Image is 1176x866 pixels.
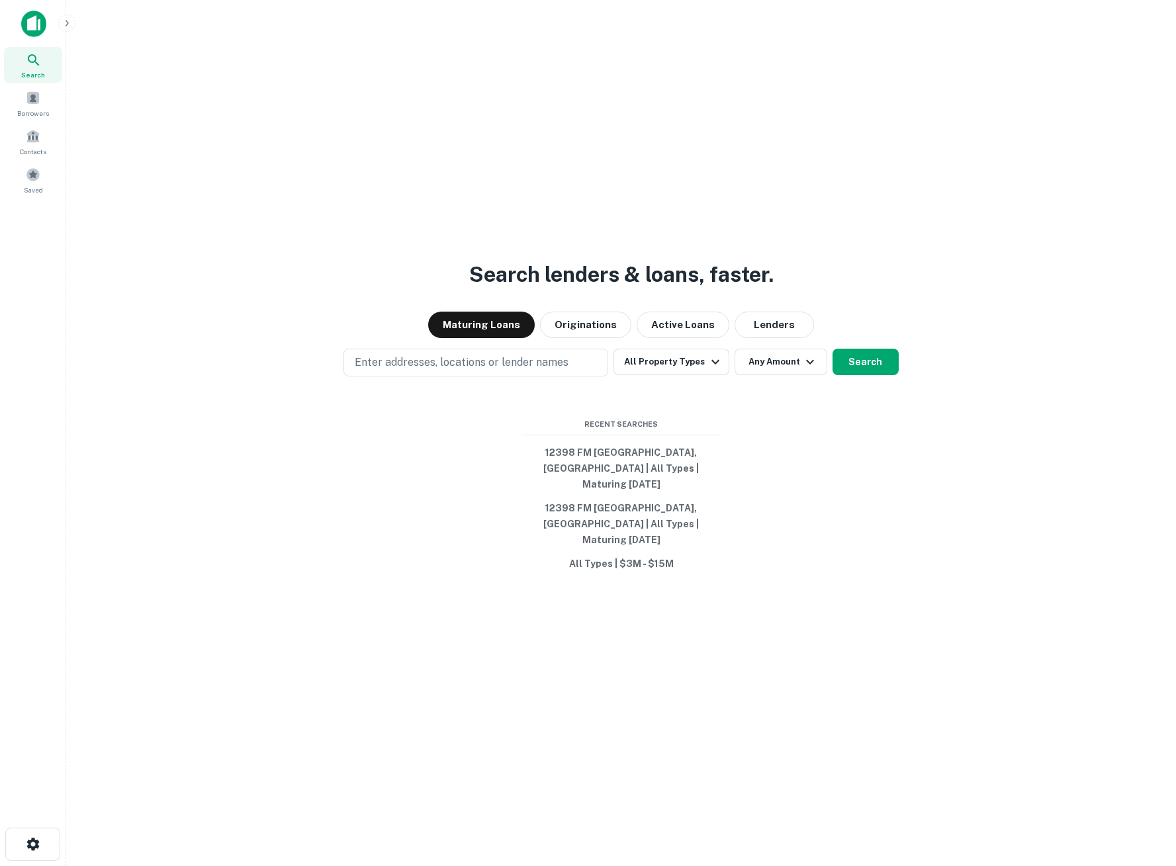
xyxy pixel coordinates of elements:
[21,11,46,37] img: capitalize-icon.png
[522,419,721,430] span: Recent Searches
[522,496,721,552] button: 12398 FM [GEOGRAPHIC_DATA], [GEOGRAPHIC_DATA] | All Types | Maturing [DATE]
[343,349,608,376] button: Enter addresses, locations or lender names
[355,355,568,370] p: Enter addresses, locations or lender names
[24,185,43,195] span: Saved
[522,441,721,496] button: 12398 FM [GEOGRAPHIC_DATA], [GEOGRAPHIC_DATA] | All Types | Maturing [DATE]
[4,124,62,159] a: Contacts
[613,349,729,375] button: All Property Types
[469,259,774,290] h3: Search lenders & loans, faster.
[17,108,49,118] span: Borrowers
[833,349,899,375] button: Search
[540,312,631,338] button: Originations
[637,312,729,338] button: Active Loans
[428,312,535,338] button: Maturing Loans
[4,47,62,83] a: Search
[4,162,62,198] a: Saved
[20,146,46,157] span: Contacts
[735,312,814,338] button: Lenders
[4,85,62,121] a: Borrowers
[1110,760,1176,824] iframe: Chat Widget
[522,552,721,576] button: All Types | $3M - $15M
[21,69,45,80] span: Search
[735,349,827,375] button: Any Amount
